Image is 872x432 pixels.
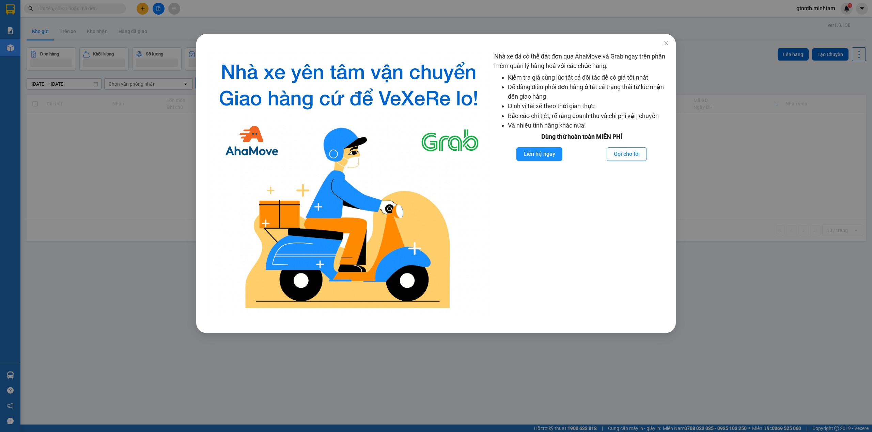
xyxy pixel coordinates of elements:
button: Close [657,34,676,53]
div: Nhà xe đã có thể đặt đơn qua AhaMove và Grab ngay trên phần mềm quản lý hàng hoá với các chức năng: [494,52,669,316]
span: Liên hệ ngay [524,150,555,158]
div: Dùng thử hoàn toàn MIỄN PHÍ [494,132,669,142]
button: Liên hệ ngay [516,147,562,161]
li: Định vị tài xế theo thời gian thực [508,101,669,111]
li: Dễ dàng điều phối đơn hàng ở tất cả trạng thái từ lúc nhận đến giao hàng [508,82,669,102]
span: Gọi cho tôi [614,150,640,158]
button: Gọi cho tôi [607,147,647,161]
span: close [664,40,669,46]
img: logo [208,52,489,316]
li: Và nhiều tính năng khác nữa! [508,121,669,130]
li: Kiểm tra giá cùng lúc tất cả đối tác để có giá tốt nhất [508,73,669,82]
li: Báo cáo chi tiết, rõ ràng doanh thu và chi phí vận chuyển [508,111,669,121]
